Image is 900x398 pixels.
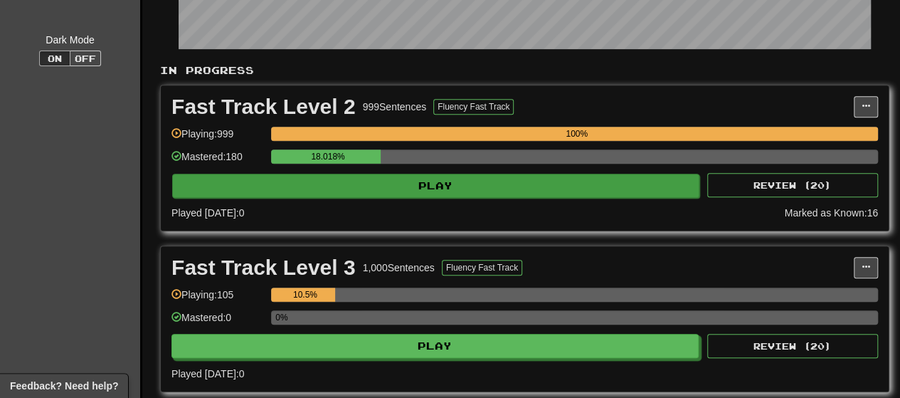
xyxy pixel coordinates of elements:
button: Fluency Fast Track [433,99,514,115]
span: Played [DATE]: 0 [171,368,244,379]
div: Fast Track Level 3 [171,257,356,278]
button: Play [172,174,699,198]
div: Marked as Known: 16 [784,206,878,220]
div: Playing: 105 [171,288,264,311]
button: Off [70,51,101,66]
button: On [39,51,70,66]
div: Mastered: 180 [171,150,264,173]
span: Played [DATE]: 0 [171,207,244,219]
div: 1,000 Sentences [363,261,435,275]
div: Mastered: 0 [171,310,264,334]
div: 18.018% [275,150,380,164]
button: Fluency Fast Track [442,260,522,276]
div: 100% [275,127,878,141]
div: Playing: 999 [171,127,264,150]
p: In Progress [160,63,889,78]
div: 999 Sentences [363,100,427,114]
div: Fast Track Level 2 [171,96,356,117]
button: Review (20) [707,334,878,358]
div: Dark Mode [11,33,129,47]
span: Open feedback widget [10,379,118,393]
div: 10.5% [275,288,334,302]
button: Review (20) [707,173,878,197]
button: Play [171,334,699,358]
